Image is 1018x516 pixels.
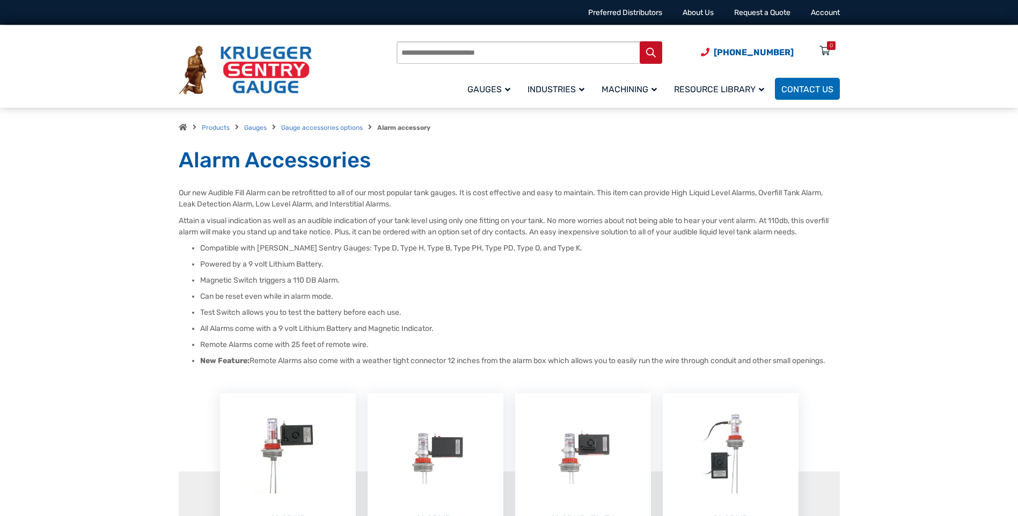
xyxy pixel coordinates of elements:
[200,291,840,302] li: Can be reset even while in alarm mode.
[701,46,794,59] a: Phone Number (920) 434-8860
[734,8,790,17] a: Request a Quote
[200,356,840,366] li: Remote Alarms also come with a weather tight connector 12 inches from the alarm box which allows ...
[200,243,840,254] li: Compatible with [PERSON_NAME] Sentry Gauges: Type D, Type H, Type B, Type PH, Type PD, Type O, an...
[220,393,356,511] img: AlarmD
[200,356,250,365] strong: New Feature:
[775,78,840,100] a: Contact Us
[602,84,657,94] span: Machining
[781,84,833,94] span: Contact Us
[281,124,363,131] a: Gauge accessories options
[830,41,833,50] div: 0
[200,275,840,286] li: Magnetic Switch triggers a 110 DB Alarm.
[377,124,430,131] strong: Alarm accessory
[521,76,595,101] a: Industries
[461,76,521,101] a: Gauges
[244,124,267,131] a: Gauges
[714,47,794,57] span: [PHONE_NUMBER]
[202,124,230,131] a: Products
[179,187,840,210] p: Our new Audible Fill Alarm can be retrofitted to all of our most popular tank gauges. It is cost ...
[811,8,840,17] a: Account
[467,84,510,94] span: Gauges
[179,147,840,174] h1: Alarm Accessories
[683,8,714,17] a: About Us
[515,393,651,511] img: AlarmD-FL-TO
[179,215,840,238] p: Attain a visual indication as well as an audible indication of your tank level using only one fit...
[200,340,840,350] li: Remote Alarms come with 25 feet of remote wire.
[200,323,840,334] li: All Alarms come with a 9 volt Lithium Battery and Magnetic Indicator.
[368,393,503,511] img: AlarmD-FL
[200,259,840,270] li: Powered by a 9 volt Lithium Battery.
[179,46,312,95] img: Krueger Sentry Gauge
[200,307,840,318] li: Test Switch allows you to test the battery before each use.
[528,84,584,94] span: Industries
[668,76,775,101] a: Resource Library
[674,84,764,94] span: Resource Library
[588,8,662,17] a: Preferred Distributors
[595,76,668,101] a: Machining
[663,393,799,511] img: AlarmR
